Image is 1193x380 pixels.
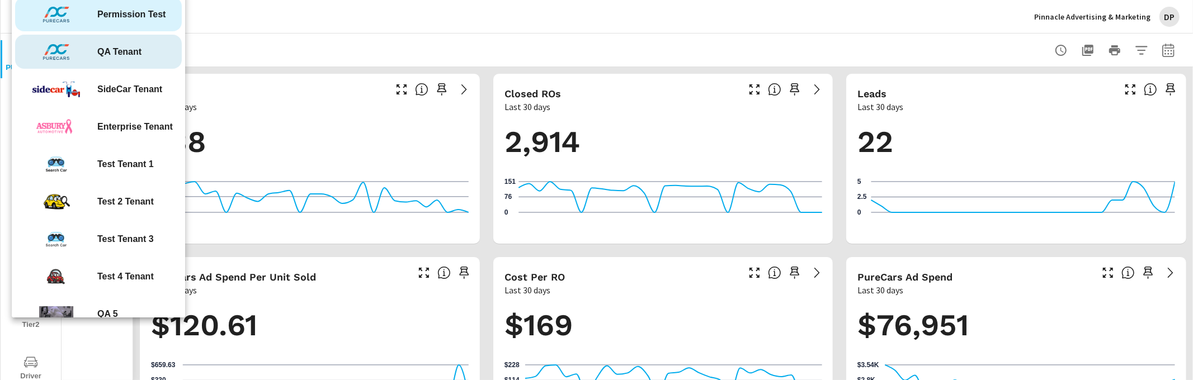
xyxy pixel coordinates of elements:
[97,45,142,59] span: QA Tenant
[97,83,162,96] span: SideCar Tenant
[15,260,97,293] img: Brand logo
[97,195,154,208] span: Test 2 Tenant
[15,185,97,218] img: Brand logo
[15,73,97,106] img: Brand logo
[97,232,154,246] span: Test Tenant 3
[15,35,97,69] img: Brand logo
[97,270,154,283] span: Test 4 Tenant
[97,8,166,21] span: Permission Test
[97,120,173,134] span: Enterprise Tenant
[15,297,97,331] img: Brand logo
[15,110,97,144] img: Brand logo
[97,158,154,171] span: Test Tenant 1
[15,148,97,181] img: Brand logo
[97,307,118,321] span: QA 5
[15,222,97,256] img: Brand logo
